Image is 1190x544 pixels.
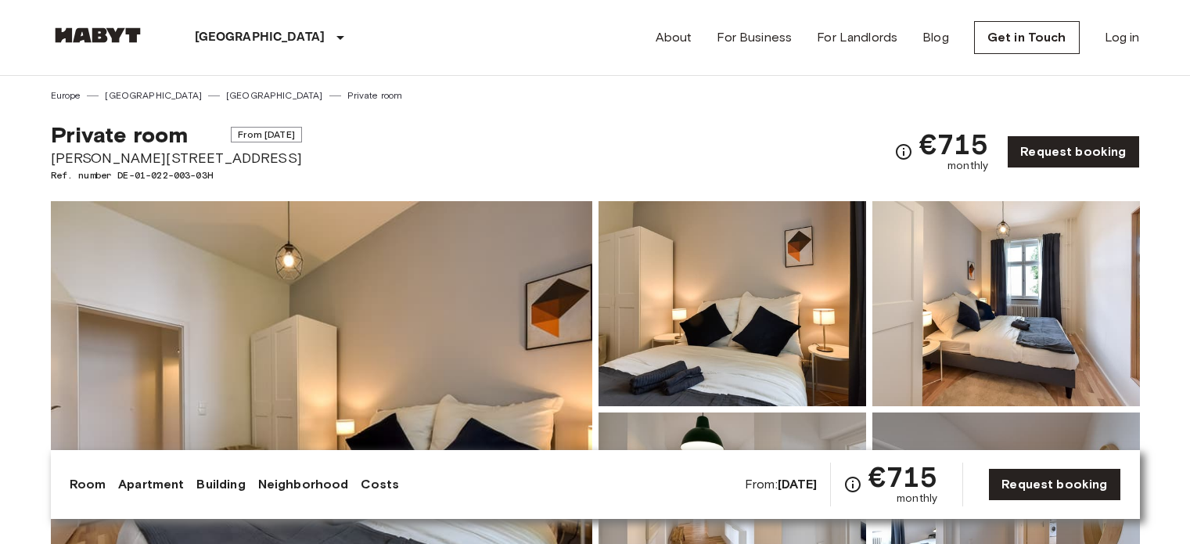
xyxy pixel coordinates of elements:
svg: Check cost overview for full price breakdown. Please note that discounts apply to new joiners onl... [894,142,913,161]
img: Picture of unit DE-01-022-003-03H [872,201,1140,406]
a: Building [196,475,245,494]
a: Costs [361,475,399,494]
span: €715 [868,463,938,491]
a: [GEOGRAPHIC_DATA] [105,88,202,103]
a: About [656,28,692,47]
a: Log in [1105,28,1140,47]
a: Neighborhood [258,475,349,494]
a: Europe [51,88,81,103]
span: Ref. number DE-01-022-003-03H [51,168,302,182]
a: Get in Touch [974,21,1080,54]
span: monthly [897,491,937,506]
span: From [DATE] [231,127,302,142]
a: Private room [347,88,403,103]
b: [DATE] [778,477,818,492]
a: Apartment [118,475,184,494]
span: From: [745,476,818,493]
a: Room [70,475,106,494]
a: For Business [717,28,792,47]
a: Blog [922,28,949,47]
svg: Check cost overview for full price breakdown. Please note that discounts apply to new joiners onl... [843,475,862,494]
a: Request booking [1007,135,1139,168]
span: Private room [51,121,189,148]
a: For Landlords [817,28,897,47]
p: [GEOGRAPHIC_DATA] [195,28,325,47]
span: €715 [919,130,989,158]
img: Picture of unit DE-01-022-003-03H [599,201,866,406]
span: monthly [947,158,988,174]
a: [GEOGRAPHIC_DATA] [226,88,323,103]
span: [PERSON_NAME][STREET_ADDRESS] [51,148,302,168]
img: Habyt [51,27,145,43]
a: Request booking [988,468,1120,501]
